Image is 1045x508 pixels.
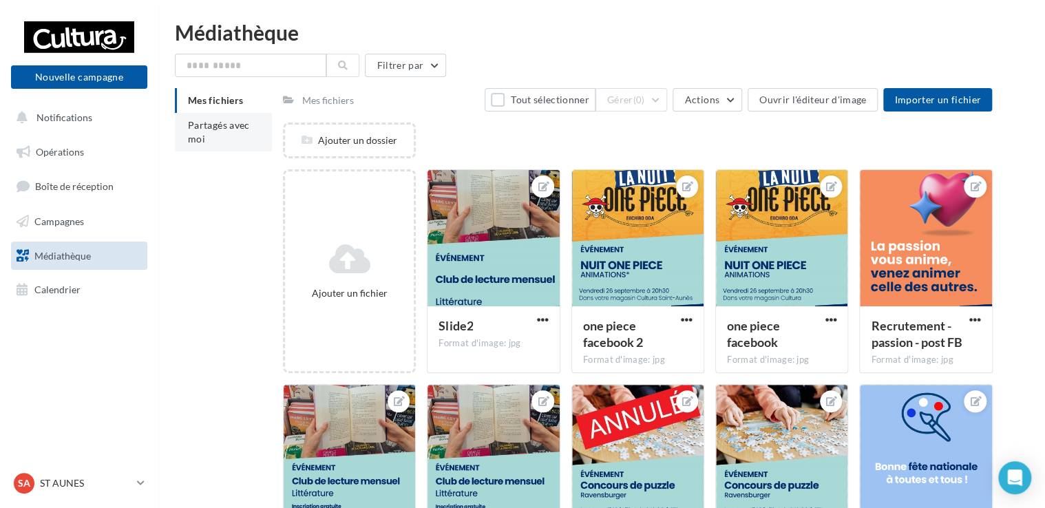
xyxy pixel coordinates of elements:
[684,94,719,105] span: Actions
[11,470,147,496] a: SA ST AUNES
[439,318,473,333] span: Slide2
[485,88,595,112] button: Tout sélectionner
[34,284,81,295] span: Calendrier
[8,103,145,132] button: Notifications
[583,354,693,366] div: Format d'image: jpg
[11,65,147,89] button: Nouvelle campagne
[748,88,878,112] button: Ouvrir l'éditeur d'image
[291,286,408,300] div: Ajouter un fichier
[18,476,30,490] span: SA
[871,318,962,350] span: Recrutement - passion - post FB
[188,94,243,106] span: Mes fichiers
[894,94,981,105] span: Importer un fichier
[8,138,150,167] a: Opérations
[871,354,980,366] div: Format d'image: jpg
[727,318,780,350] span: one piece facebook
[583,318,643,350] span: one piece facebook 2
[439,337,548,350] div: Format d'image: jpg
[175,22,1028,43] div: Médiathèque
[302,94,354,107] div: Mes fichiers
[8,242,150,271] a: Médiathèque
[40,476,131,490] p: ST AUNES
[36,112,92,123] span: Notifications
[673,88,741,112] button: Actions
[998,461,1031,494] div: Open Intercom Messenger
[595,88,668,112] button: Gérer(0)
[633,94,645,105] span: (0)
[883,88,992,112] button: Importer un fichier
[727,354,836,366] div: Format d'image: jpg
[188,119,250,145] span: Partagés avec moi
[36,146,84,158] span: Opérations
[8,171,150,201] a: Boîte de réception
[35,180,114,192] span: Boîte de réception
[34,249,91,261] span: Médiathèque
[8,207,150,236] a: Campagnes
[365,54,446,77] button: Filtrer par
[285,134,414,147] div: Ajouter un dossier
[8,275,150,304] a: Calendrier
[34,215,84,227] span: Campagnes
